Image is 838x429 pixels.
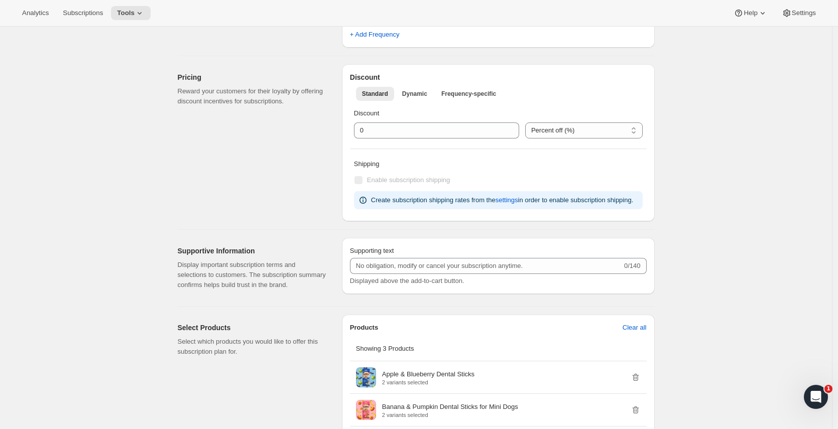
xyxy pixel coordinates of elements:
[490,192,524,208] button: settings
[792,9,816,17] span: Settings
[617,320,653,336] button: Clear all
[178,72,326,82] h2: Pricing
[356,367,376,387] img: Apple & Blueberry Dental Sticks
[354,159,643,169] p: Shipping
[178,260,326,290] p: Display important subscription terms and selections to customers. The subscription summary confir...
[16,6,55,20] button: Analytics
[356,345,414,352] span: Showing 3 Products
[744,9,757,17] span: Help
[402,90,427,98] span: Dynamic
[178,323,326,333] h2: Select Products
[367,176,450,184] span: Enable subscription shipping
[350,72,647,82] h2: Discount
[362,90,388,98] span: Standard
[382,402,518,412] p: Banana & Pumpkin Dental Sticks for Mini Dogs
[22,9,49,17] span: Analytics
[117,9,135,17] span: Tools
[441,90,496,98] span: Frequency-specific
[824,385,832,393] span: 1
[623,323,647,333] span: Clear all
[496,195,518,205] span: settings
[178,337,326,357] p: Select which products you would like to offer this subscription plan for.
[344,27,406,43] button: + Add Frequency
[776,6,822,20] button: Settings
[354,108,643,118] p: Discount
[178,246,326,256] h2: Supportive Information
[350,247,394,254] span: Supporting text
[57,6,109,20] button: Subscriptions
[382,379,474,385] p: 2 variants selected
[350,323,378,333] p: Products
[371,196,633,204] span: Create subscription shipping rates from the in order to enable subscription shipping.
[350,277,464,284] span: Displayed above the add-to-cart button.
[178,86,326,106] p: Reward your customers for their loyalty by offering discount incentives for subscriptions.
[382,412,518,418] p: 2 variants selected
[356,400,376,420] img: Banana & Pumpkin Dental Sticks for Mini Dogs
[382,369,474,379] p: Apple & Blueberry Dental Sticks
[804,385,828,409] iframe: Intercom live chat
[111,6,151,20] button: Tools
[63,9,103,17] span: Subscriptions
[728,6,773,20] button: Help
[354,122,504,138] input: 10
[350,30,400,40] span: + Add Frequency
[350,258,622,274] input: No obligation, modify or cancel your subscription anytime.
